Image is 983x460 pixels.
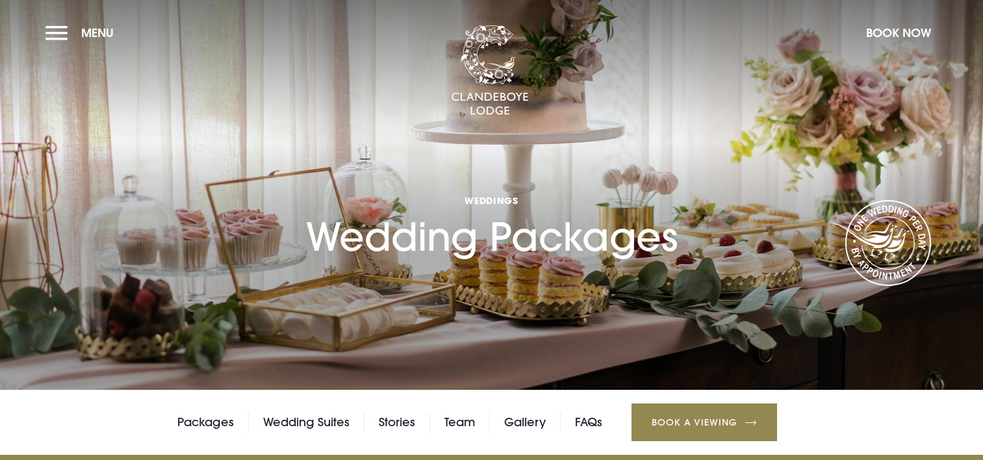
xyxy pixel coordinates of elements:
span: Menu [81,25,114,40]
img: Clandeboye Lodge [451,25,529,116]
h1: Wedding Packages [306,136,678,259]
a: Packages [177,413,234,432]
button: Book Now [860,19,938,47]
span: Weddings [306,194,678,207]
a: Team [444,413,475,432]
a: Book a Viewing [632,403,777,441]
a: Gallery [504,413,546,432]
a: Stories [379,413,415,432]
a: Wedding Suites [263,413,350,432]
button: Menu [45,19,120,47]
a: FAQs [575,413,602,432]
